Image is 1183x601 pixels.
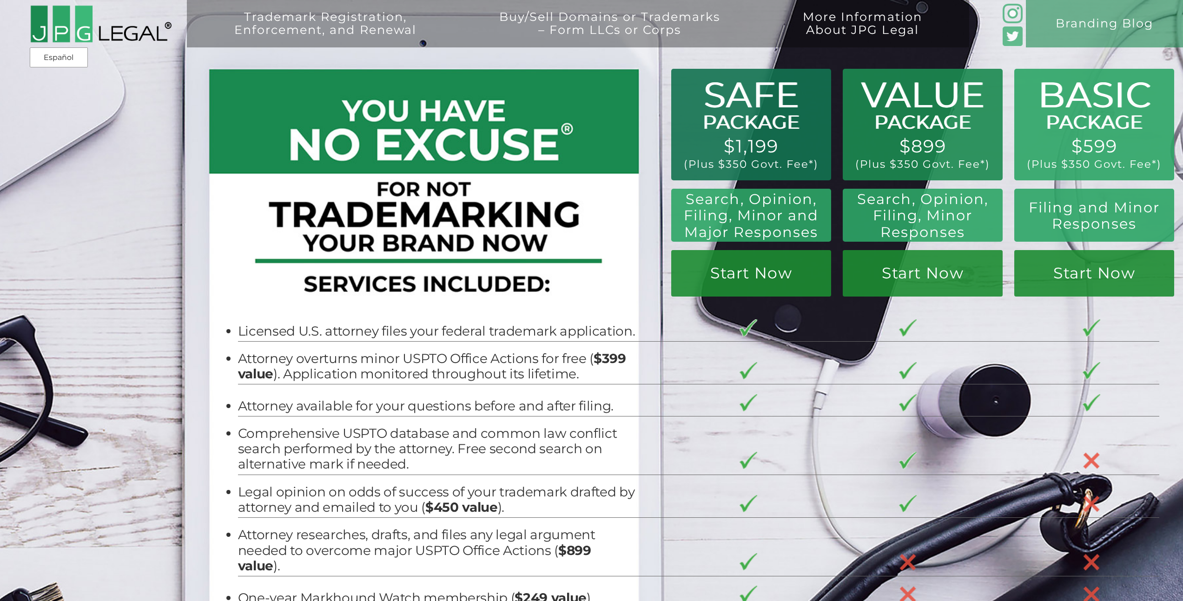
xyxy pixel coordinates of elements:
img: checkmark-border-3.png [1083,319,1100,337]
h2: Filing and Minor Responses [1024,199,1165,232]
a: Start Now [671,250,831,297]
img: checkmark-border-3.png [899,394,917,411]
h2: Search, Opinion, Filing, Minor and Major Responses [679,191,824,241]
img: checkmark-border-3.png [740,394,757,411]
a: More InformationAbout JPG Legal [767,10,958,58]
img: checkmark-border-3.png [899,362,917,379]
img: X-30-3.png [1083,553,1100,571]
img: Twitter_Social_Icon_Rounded_Square_Color-mid-green3-90.png [1003,26,1022,46]
li: Licensed U.S. attorney files your federal trademark application. [238,324,637,339]
a: Start Now [843,250,1003,297]
img: X-30-3.png [1083,495,1100,513]
img: checkmark-border-3.png [1083,362,1100,379]
img: X-30-3.png [899,553,917,571]
li: Attorney researches, drafts, and files any legal argument needed to overcome major USPTO Office A... [238,527,637,573]
b: $399 value [238,350,626,382]
img: checkmark-border-3.png [899,319,917,337]
a: Start Now [1014,250,1174,297]
img: checkmark-border-3.png [740,553,757,570]
li: Attorney available for your questions before and after filing. [238,398,637,414]
img: checkmark-border-3.png [899,495,917,512]
a: Español [33,49,85,66]
img: glyph-logo_May2016-green3-90.png [1003,4,1022,23]
img: checkmark-border-3.png [740,495,757,512]
h2: Search, Opinion, Filing, Minor Responses [853,191,993,241]
li: Legal opinion on odds of success of your trademark drafted by attorney and emailed to you ( ). [238,484,637,515]
a: Buy/Sell Domains or Trademarks– Form LLCs or Corps [464,10,756,58]
a: Trademark Registration,Enforcement, and Renewal [199,10,452,58]
li: Comprehensive USPTO database and common law conflict search performed by the attorney. Free secon... [238,426,637,472]
img: 2016-logo-black-letters-3-r.png [30,5,172,43]
b: $899 value [238,542,591,574]
img: checkmark-border-3.png [740,319,757,337]
li: Attorney overturns minor USPTO Office Actions for free ( ). Application monitored throughout its ... [238,351,637,382]
img: checkmark-border-3.png [740,362,757,379]
img: checkmark-border-3.png [1083,394,1100,411]
img: checkmark-border-3.png [899,452,917,469]
b: $450 value [425,499,498,515]
img: checkmark-border-3.png [740,452,757,469]
img: X-30-3.png [1083,452,1100,469]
